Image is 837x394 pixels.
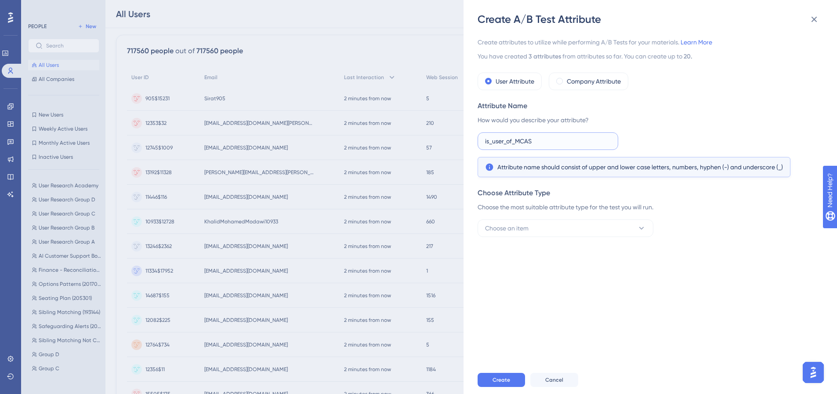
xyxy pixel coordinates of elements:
span: 3 attribute s [529,53,561,60]
input: sampleAttribute [485,136,611,146]
span: Cancel [545,376,563,383]
label: User Attribute [496,76,534,87]
span: Create attributes to utilize while performing A/B Tests for your materials. [478,37,818,47]
span: Need Help? [21,2,55,13]
button: Choose an item [478,219,653,237]
button: Create [478,373,525,387]
span: You have created from attributes so far. You can create up to [478,51,818,62]
span: Attribute name should consist of upper and lower case letters, numbers, hyphen (-) and underscore... [497,162,783,172]
span: 20 . [684,53,692,60]
div: Attribute Name [478,101,818,111]
span: Create [493,376,510,383]
a: Learn More [681,39,712,46]
div: Choose the most suitable attribute type for the test you will run. [478,202,818,212]
div: Create A/B Test Attribute [478,12,825,26]
label: Company Attribute [567,76,621,87]
iframe: UserGuiding AI Assistant Launcher [800,359,826,386]
div: How would you describe your attribute? [478,115,818,125]
button: Cancel [530,373,578,387]
div: Choose Attribute Type [478,188,818,198]
span: Choose an item [485,223,529,233]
